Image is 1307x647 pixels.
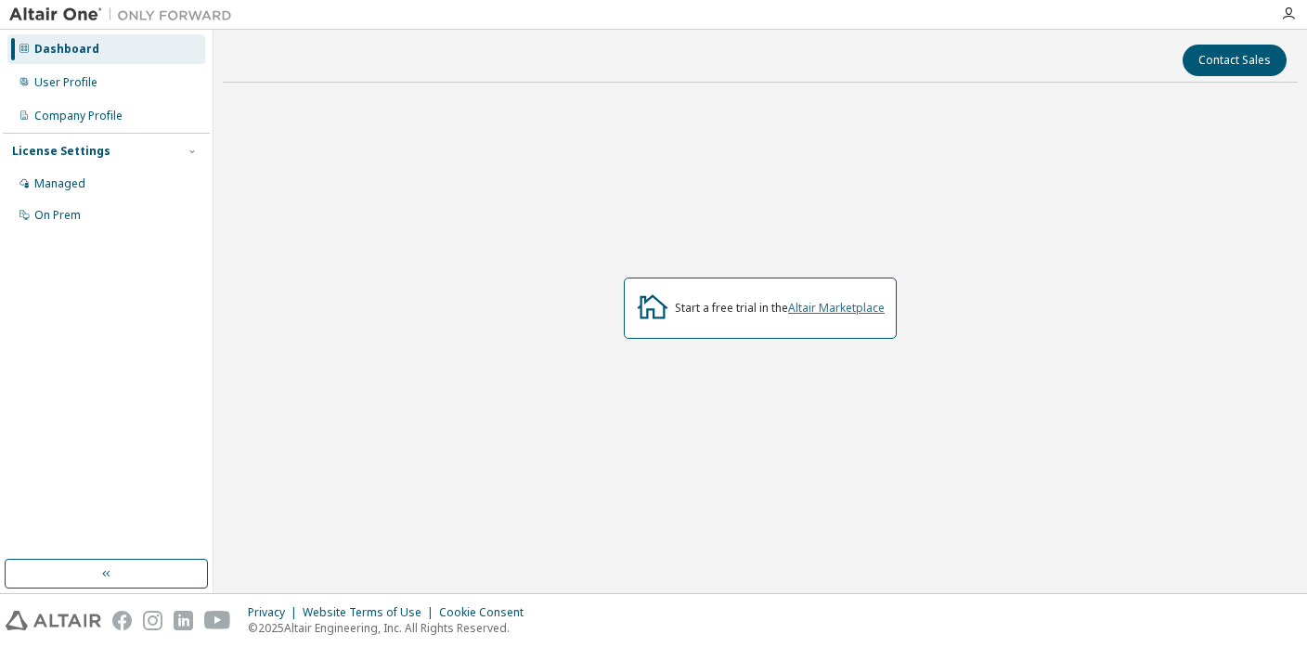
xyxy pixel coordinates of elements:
[143,611,162,630] img: instagram.svg
[34,42,99,57] div: Dashboard
[248,605,303,620] div: Privacy
[112,611,132,630] img: facebook.svg
[12,144,110,159] div: License Settings
[303,605,439,620] div: Website Terms of Use
[248,620,535,636] p: © 2025 Altair Engineering, Inc. All Rights Reserved.
[9,6,241,24] img: Altair One
[788,300,885,316] a: Altair Marketplace
[675,301,885,316] div: Start a free trial in the
[34,109,123,123] div: Company Profile
[439,605,535,620] div: Cookie Consent
[34,176,85,191] div: Managed
[1183,45,1287,76] button: Contact Sales
[174,611,193,630] img: linkedin.svg
[204,611,231,630] img: youtube.svg
[34,75,97,90] div: User Profile
[6,611,101,630] img: altair_logo.svg
[34,208,81,223] div: On Prem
